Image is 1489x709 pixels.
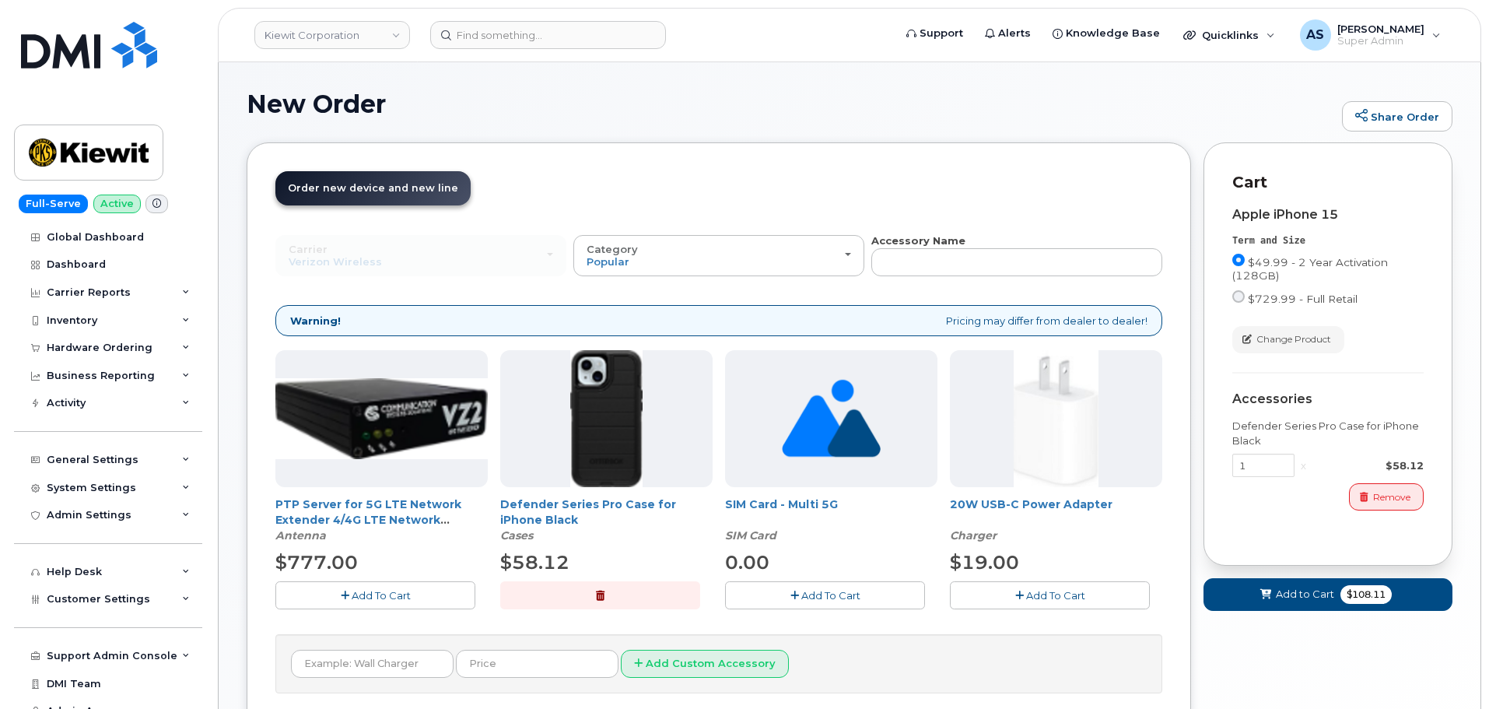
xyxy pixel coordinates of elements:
span: Remove [1373,490,1410,504]
h1: New Order [247,90,1334,118]
span: Add To Cart [1026,589,1085,602]
input: $49.99 - 2 Year Activation (128GB) [1232,254,1245,266]
div: 20W USB-C Power Adapter [950,497,1162,543]
img: apple20w.jpg [1014,350,1098,487]
strong: Warning! [290,314,341,328]
button: Add to Cart $108.11 [1203,578,1452,610]
button: Category Popular [573,235,864,276]
div: PTP Server for 5G LTE Network Extender 4/4G LTE Network Extender 3 [275,497,488,543]
span: $777.00 [275,551,358,574]
span: $729.99 - Full Retail [1248,293,1358,305]
span: $19.00 [950,551,1019,574]
span: $58.12 [500,551,569,574]
button: Add To Cart [950,581,1150,609]
span: Order new device and new line [288,182,458,194]
input: Price [456,650,618,678]
span: Popular [587,255,629,268]
button: Add To Cart [275,581,475,609]
div: Accessories [1232,392,1424,406]
span: $108.11 [1340,585,1392,604]
div: Defender Series Pro Case for iPhone Black [500,497,713,543]
div: Defender Series Pro Case for iPhone Black [1232,419,1424,448]
span: Change Product [1256,332,1331,346]
em: Cases [500,528,533,542]
span: Add to Cart [1276,587,1334,602]
div: Apple iPhone 15 [1232,208,1424,222]
a: SIM Card - Multi 5G [725,497,838,511]
img: defenderiphone14.png [570,350,643,487]
span: Add To Cart [801,589,860,602]
em: Antenna [275,528,326,542]
a: 20W USB-C Power Adapter [950,497,1112,511]
button: Change Product [1232,326,1344,353]
div: Pricing may differ from dealer to dealer! [275,305,1162,337]
p: Cart [1232,171,1424,194]
input: $729.99 - Full Retail [1232,290,1245,303]
button: Remove [1349,483,1424,511]
img: no_image_found-2caef05468ed5679b831cfe6fc140e25e0c280774317ffc20a367ab7fd17291e.png [782,350,881,487]
img: Casa_Sysem.png [275,378,488,459]
button: Add To Cart [725,581,925,609]
input: Example: Wall Charger [291,650,454,678]
button: Add Custom Accessory [621,650,789,679]
strong: Accessory Name [871,234,965,247]
div: SIM Card - Multi 5G [725,497,937,543]
span: $49.99 - 2 Year Activation (128GB) [1232,256,1388,282]
a: Share Order [1342,101,1452,132]
div: x [1295,458,1312,473]
span: Category [587,243,638,255]
div: Term and Size [1232,234,1424,247]
div: $58.12 [1312,458,1424,473]
iframe: Messenger Launcher [1421,641,1477,697]
a: Defender Series Pro Case for iPhone Black [500,497,676,527]
span: Add To Cart [352,589,411,602]
em: SIM Card [725,528,776,542]
em: Charger [950,528,997,542]
a: PTP Server for 5G LTE Network Extender 4/4G LTE Network Extender 3 [275,497,461,542]
span: 0.00 [725,551,769,574]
